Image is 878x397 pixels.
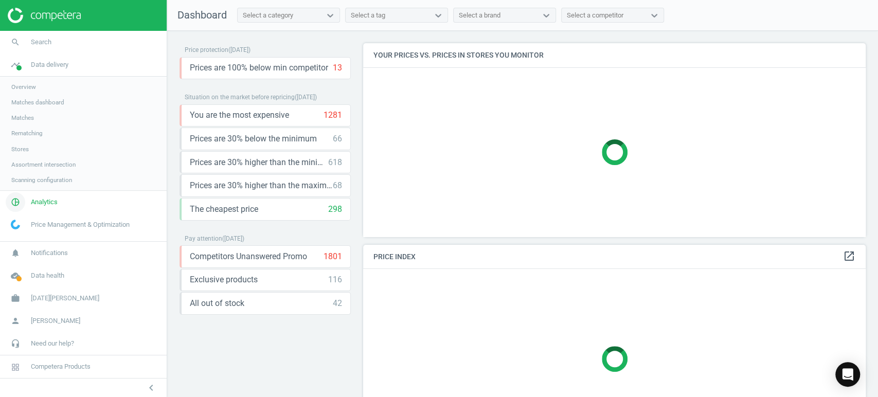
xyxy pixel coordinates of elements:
span: Need our help? [31,339,74,348]
span: Competera Products [31,362,91,371]
span: The cheapest price [190,204,258,215]
a: open_in_new [843,250,855,263]
i: open_in_new [843,250,855,262]
span: Matches [11,114,34,122]
i: chevron_left [145,382,157,394]
i: search [6,32,25,52]
i: timeline [6,55,25,75]
span: Prices are 30% higher than the maximal [190,180,333,191]
span: Pay attention [185,235,222,242]
img: wGWNvw8QSZomAAAAABJRU5ErkJggg== [11,220,20,229]
span: Matches dashboard [11,98,64,106]
span: Notifications [31,248,68,258]
span: You are the most expensive [190,110,289,121]
button: chevron_left [138,381,164,394]
span: Dashboard [177,9,227,21]
i: person [6,311,25,331]
span: Data delivery [31,60,68,69]
i: notifications [6,243,25,263]
i: headset_mic [6,334,25,353]
span: ( [DATE] ) [222,235,244,242]
span: Analytics [31,197,58,207]
div: Open Intercom Messenger [835,362,860,387]
span: Data health [31,271,64,280]
h4: Your prices vs. prices in stores you monitor [363,43,866,67]
div: Select a brand [459,11,500,20]
div: 298 [328,204,342,215]
span: Search [31,38,51,47]
span: [PERSON_NAME] [31,316,80,326]
div: 116 [328,274,342,285]
span: Rematching [11,129,43,137]
span: Scanning configuration [11,176,72,184]
div: 66 [333,133,342,145]
h4: Price Index [363,245,866,269]
div: Select a category [243,11,293,20]
div: 1801 [324,251,342,262]
div: 618 [328,157,342,168]
span: Prices are 30% below the minimum [190,133,317,145]
span: Price protection [185,46,228,53]
span: [DATE][PERSON_NAME] [31,294,99,303]
i: work [6,288,25,308]
i: pie_chart_outlined [6,192,25,212]
span: Prices are 100% below min competitor [190,62,328,74]
div: 42 [333,298,342,309]
span: Assortment intersection [11,160,76,169]
div: 68 [333,180,342,191]
span: All out of stock [190,298,244,309]
span: Exclusive products [190,274,258,285]
span: ( [DATE] ) [295,94,317,101]
div: Select a competitor [567,11,623,20]
i: cloud_done [6,266,25,285]
div: 1281 [324,110,342,121]
div: Select a tag [351,11,385,20]
span: Competitors Unanswered Promo [190,251,307,262]
span: Price Management & Optimization [31,220,130,229]
img: ajHJNr6hYgQAAAAASUVORK5CYII= [8,8,81,23]
span: Situation on the market before repricing [185,94,295,101]
div: 13 [333,62,342,74]
span: ( [DATE] ) [228,46,250,53]
span: Stores [11,145,29,153]
span: Overview [11,83,36,91]
span: Prices are 30% higher than the minimum [190,157,328,168]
